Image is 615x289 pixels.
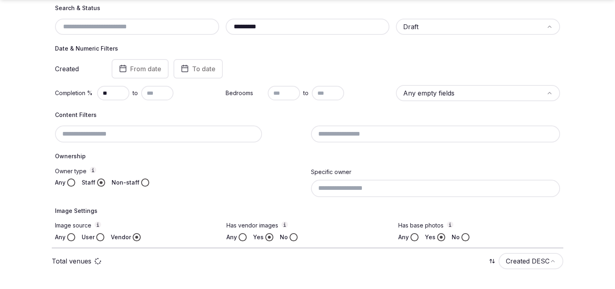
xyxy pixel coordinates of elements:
label: Any [55,233,66,241]
label: Yes [253,233,264,241]
button: To date [173,59,223,79]
label: Non-staff [112,178,139,187]
label: Any [398,233,409,241]
h4: Content Filters [55,111,560,119]
button: Image source [95,221,101,228]
label: Image source [55,221,217,230]
label: Created [55,66,100,72]
label: Any [55,178,66,187]
button: Has base photos [447,221,453,228]
button: Has vendor images [281,221,288,228]
span: From date [130,65,161,73]
label: User [82,233,95,241]
span: to [303,89,309,97]
p: Total venues [52,257,91,266]
span: To date [192,65,216,73]
label: No [280,233,288,241]
label: No [452,233,460,241]
span: to [133,89,138,97]
label: Owner type [55,167,304,175]
label: Vendor [111,233,131,241]
label: Any [226,233,237,241]
button: From date [112,59,169,79]
h4: Ownership [55,152,560,160]
h4: Image Settings [55,207,560,215]
h4: Date & Numeric Filters [55,45,560,53]
label: Completion % [55,89,94,97]
label: Staff [82,178,95,187]
label: Has base photos [398,221,560,230]
label: Yes [425,233,435,241]
label: Has vendor images [226,221,388,230]
button: Owner type [90,167,96,173]
label: Bedrooms [226,89,264,97]
label: Specific owner [311,168,351,175]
